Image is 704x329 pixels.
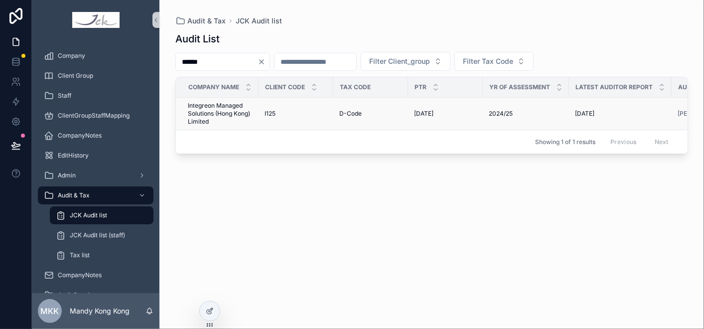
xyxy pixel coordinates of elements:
a: Client Group [38,67,153,85]
span: Client Code [265,83,305,91]
a: CompanyNotes [38,127,153,145]
button: Select Button [361,52,450,71]
img: App logo [72,12,120,28]
span: Company Name [188,83,239,91]
a: EditHistory [38,147,153,164]
span: Filter Client_group [369,56,430,66]
span: I125 [265,110,276,118]
a: 2024/25 [489,110,563,118]
span: Filter Tax Code [463,56,513,66]
span: D-Code [339,110,362,118]
a: Staff [38,87,153,105]
span: Company [58,52,85,60]
h1: Audit List [175,32,220,46]
span: Tax Code [340,83,371,91]
span: Client Group [58,72,93,80]
span: [DATE] [414,110,433,118]
a: [DATE] [575,110,666,118]
a: ClientGroupStaffMapping [38,107,153,125]
a: [DATE] [414,110,477,118]
a: JCK Audit list (staff) [50,226,153,244]
a: Admin [38,166,153,184]
span: ClientGroupStaffMapping [58,112,130,120]
span: CompanyNotes [58,132,102,140]
a: Audit Reveiw [38,286,153,304]
span: CompanyNotes [58,271,102,279]
span: PTR [415,83,426,91]
a: D-Code [339,110,402,118]
button: Select Button [454,52,534,71]
span: Latest Auditor Report [575,83,653,91]
span: Audit & Tax [187,16,226,26]
span: MKK [41,305,59,317]
button: Clear [258,58,270,66]
span: Audit Reveiw [58,291,95,299]
span: EditHistory [58,152,89,160]
span: Showing 1 of 1 results [535,138,595,146]
span: [DATE] [575,110,594,118]
a: Audit & Tax [38,186,153,204]
div: scrollable content [32,40,159,293]
p: Mandy Kong Kong [70,306,130,316]
a: Tax list [50,246,153,264]
span: 2024/25 [489,110,513,118]
a: Audit & Tax [175,16,226,26]
span: Admin [58,171,76,179]
a: I125 [265,110,327,118]
a: Integreon Managed Solutions (Hong Kong) Limited [188,102,253,126]
span: YR of Assessment [489,83,550,91]
a: Company [38,47,153,65]
span: JCK Audit list (staff) [70,231,125,239]
span: JCK Audit list [70,211,107,219]
a: JCK Audit list [50,206,153,224]
span: Audit & Tax [58,191,90,199]
span: Staff [58,92,71,100]
a: JCK Audit list [236,16,282,26]
a: CompanyNotes [38,266,153,284]
span: Tax list [70,251,90,259]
